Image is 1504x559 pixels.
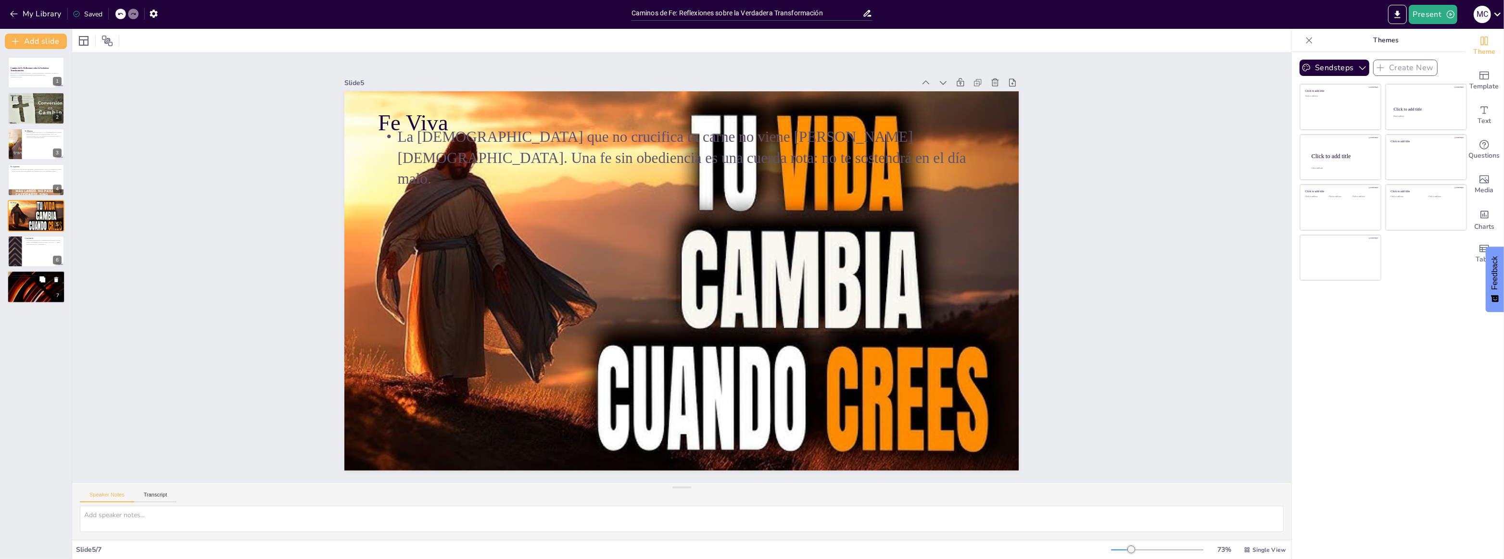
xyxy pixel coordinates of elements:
[101,35,113,47] span: Position
[1465,29,1504,63] div: Change the overall theme
[11,203,62,208] p: La [DEMOGRAPHIC_DATA] que no crucifica tu carne no viene [PERSON_NAME][DEMOGRAPHIC_DATA]. Una fe ...
[1465,133,1504,167] div: Get real-time input from your audience
[1213,545,1236,554] div: 73 %
[11,168,62,172] p: El infierno está lleno de gente que cantaba ‘[DEMOGRAPHIC_DATA] vive’ mientras su corazón moría e...
[53,292,62,300] div: 7
[7,271,65,304] div: 7
[53,256,62,264] div: 6
[11,96,62,98] p: La fe auténtica debe llevar a la acción.
[1373,60,1438,76] button: Create New
[1465,202,1504,236] div: Add charts and graphs
[53,220,62,229] div: 5
[7,6,65,22] button: My Library
[1393,116,1457,118] div: Click to add text
[1305,196,1327,198] div: Click to add text
[5,34,67,49] button: Add slide
[1312,152,1373,159] div: Click to add title
[1252,546,1286,554] span: Single View
[53,185,62,193] div: 4
[1391,190,1460,193] div: Click to add title
[11,99,62,101] p: La fe sin acción es un ritual vacío.
[25,132,62,139] p: No llames [DEMOGRAPHIC_DATA] a tu ritualismo; eso es religión hueca que apesta delante de [DEMOGR...
[76,33,91,49] div: Layout
[1486,247,1504,312] button: Feedback - Show survey
[1478,116,1491,126] span: Text
[632,6,862,20] input: Insert title
[1352,196,1374,198] div: Click to add text
[1470,81,1499,92] span: Template
[10,272,62,275] p: Llamado al Altar
[11,67,49,72] strong: Caminos de Fe: Reflexiones sobre la Verdadera Transformación
[1394,107,1458,112] div: Click to add title
[25,130,62,133] p: Fe Muerta
[1491,256,1499,290] span: Feedback
[80,492,134,502] button: Speaker Notes
[11,94,62,97] p: Introducción
[8,164,64,196] div: 4
[8,236,64,267] div: 6
[37,274,48,286] button: Duplicate Slide
[1305,89,1374,93] div: Click to add title
[1391,196,1421,198] div: Click to add text
[53,149,62,157] div: 3
[25,237,62,240] p: Conclusión
[1469,150,1500,161] span: Questions
[10,275,62,278] p: Levántate, limpia tu corazón, deja que la [DEMOGRAPHIC_DATA] viva transforme cada área de tu vida...
[1465,63,1504,98] div: Add ready made slides
[1475,185,1494,196] span: Media
[1312,167,1372,169] div: Click to add body
[1305,95,1374,98] div: Click to add text
[1465,98,1504,133] div: Add text boxes
[1409,5,1457,24] button: Present
[1474,222,1494,232] span: Charts
[1300,60,1369,76] button: Sendsteps
[1305,190,1374,193] div: Click to add title
[134,492,177,502] button: Transcript
[1476,254,1493,265] span: Table
[53,113,62,122] div: 2
[1474,5,1491,24] button: M c
[11,101,62,103] p: La fe debe reflejarse en decisiones diarias.
[1428,196,1459,198] div: Click to add text
[8,200,64,232] div: 5
[76,545,1111,554] div: Slide 5 / 7
[1317,29,1455,52] p: Themes
[11,76,62,78] p: Generated with [URL]
[8,128,64,160] div: 3
[1473,47,1495,57] span: Theme
[8,57,64,88] div: 1
[25,240,62,245] p: La fe muerta será arrancada; la fe aparente será expuesta; la fe viva salvará y transformará. [DE...
[1465,167,1504,202] div: Add images, graphics, shapes or video
[53,77,62,86] div: 1
[1388,5,1407,24] button: Export to PowerPoint
[11,165,62,168] p: Fe Aparente
[8,92,64,124] div: 2
[11,98,62,99] p: La transformación es esencial en la [DEMOGRAPHIC_DATA].
[73,10,102,19] div: Saved
[11,201,62,204] p: Fe Viva
[1391,139,1460,143] div: Click to add title
[1465,236,1504,271] div: Add a table
[11,73,62,76] p: Esta presentación explora la fe auténtica y su poder transformador, contrastando la fe muerta y a...
[1329,196,1351,198] div: Click to add text
[1474,6,1491,23] div: M c
[51,274,62,286] button: Delete Slide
